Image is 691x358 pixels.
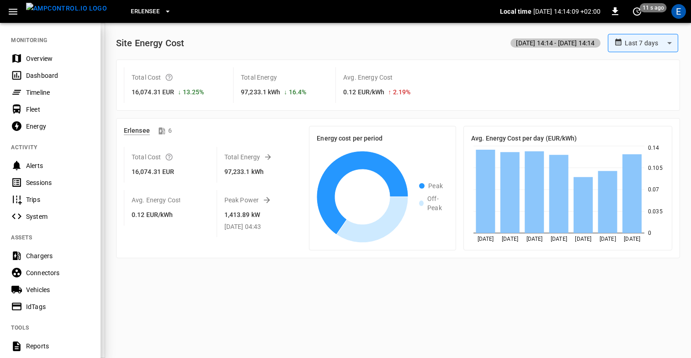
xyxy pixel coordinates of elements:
span: 11 s ago [640,3,667,12]
div: Overview [26,54,90,63]
div: Energy [26,122,90,131]
img: ampcontrol.io logo [26,3,107,14]
div: Vehicles [26,285,90,294]
div: Connectors [26,268,90,277]
div: Chargers [26,251,90,260]
p: Local time [500,7,532,16]
div: System [26,212,90,221]
div: Dashboard [26,71,90,80]
button: set refresh interval [630,4,644,19]
div: Fleet [26,105,90,114]
p: [DATE] 14:14:09 +02:00 [533,7,601,16]
div: profile-icon [671,4,686,19]
div: Reports [26,342,90,351]
div: Alerts [26,161,90,170]
div: Trips [26,195,90,204]
div: Timeline [26,88,90,97]
span: Erlensee [131,6,159,17]
div: IdTags [26,302,90,311]
div: Sessions [26,178,90,187]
